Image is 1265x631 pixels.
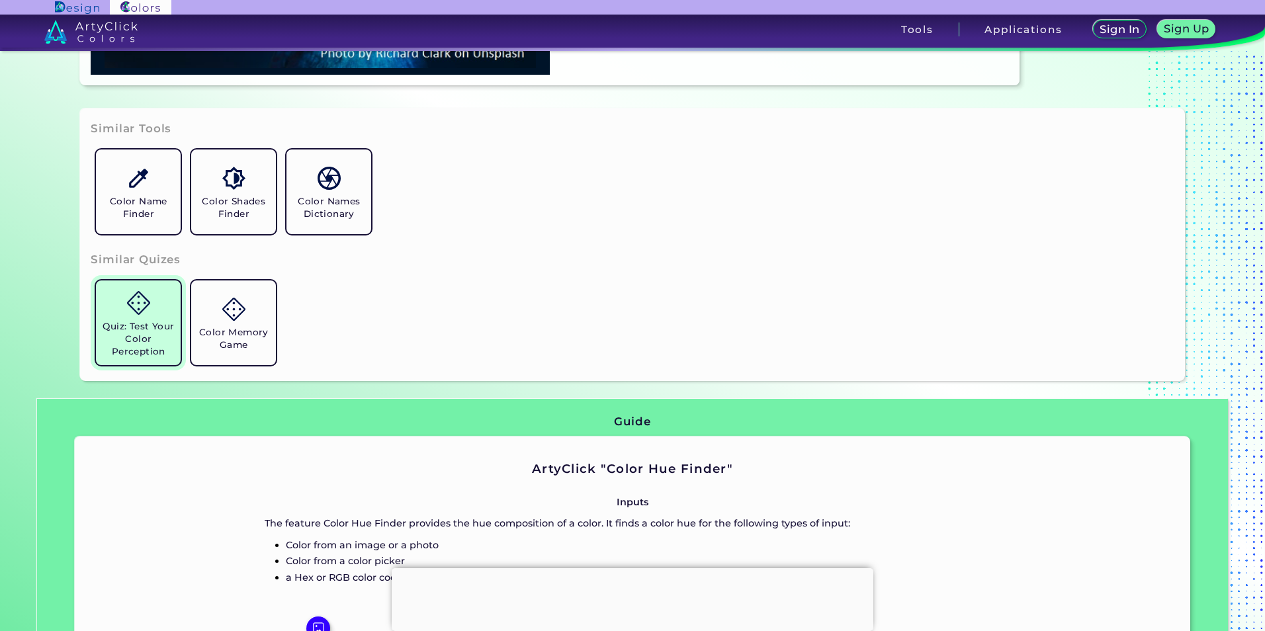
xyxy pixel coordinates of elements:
[1160,21,1213,38] a: Sign Up
[286,537,1000,553] p: Color from an image or a photo
[984,24,1062,34] h3: Applications
[286,569,1000,585] p: a Hex or RGB color code
[281,144,376,239] a: Color Names Dictionary
[1102,24,1138,34] h5: Sign In
[91,252,181,268] h3: Similar Quizes
[91,121,171,137] h3: Similar Tools
[265,460,1000,478] h2: ArtyClick "Color Hue Finder"
[265,595,1000,611] p: Uploading Image
[292,195,366,220] h5: Color Names Dictionary
[392,568,873,628] iframe: Advertisement
[222,298,245,321] img: icon_game.svg
[44,20,138,44] img: logo_artyclick_colors_white.svg
[286,553,1000,569] p: Color from a color picker
[55,1,99,14] img: ArtyClick Design logo
[101,195,175,220] h5: Color Name Finder
[265,494,1000,510] p: Inputs
[901,24,934,34] h3: Tools
[196,195,271,220] h5: Color Shades Finder
[1166,24,1207,34] h5: Sign Up
[614,414,650,430] h3: Guide
[265,515,1000,531] p: The feature Color Hue Finder provides the hue composition of a color. It finds a color hue for th...
[91,275,186,370] a: Quiz: Test Your Color Perception
[222,167,245,190] img: icon_color_shades.svg
[101,320,175,358] h5: Quiz: Test Your Color Perception
[127,291,150,314] img: icon_game.svg
[91,144,186,239] a: Color Name Finder
[186,144,281,239] a: Color Shades Finder
[186,275,281,370] a: Color Memory Game
[1095,21,1145,38] a: Sign In
[318,167,341,190] img: icon_color_names_dictionary.svg
[196,326,271,351] h5: Color Memory Game
[127,167,150,190] img: icon_color_name_finder.svg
